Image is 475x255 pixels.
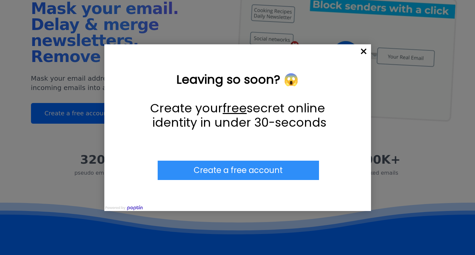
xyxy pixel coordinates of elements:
strong: Leaving so soon? 😱 [176,71,299,88]
span: × [356,44,371,59]
div: Submit [158,161,319,180]
p: Create your secret online identity in under 30-seconds [138,101,338,130]
div: Leaving so soon? 😱 Create your free secret online identity in under 30-seconds [138,72,338,130]
div: Close popup [356,44,371,59]
u: free [223,100,247,117]
img: Powered by poptin [104,204,144,211]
